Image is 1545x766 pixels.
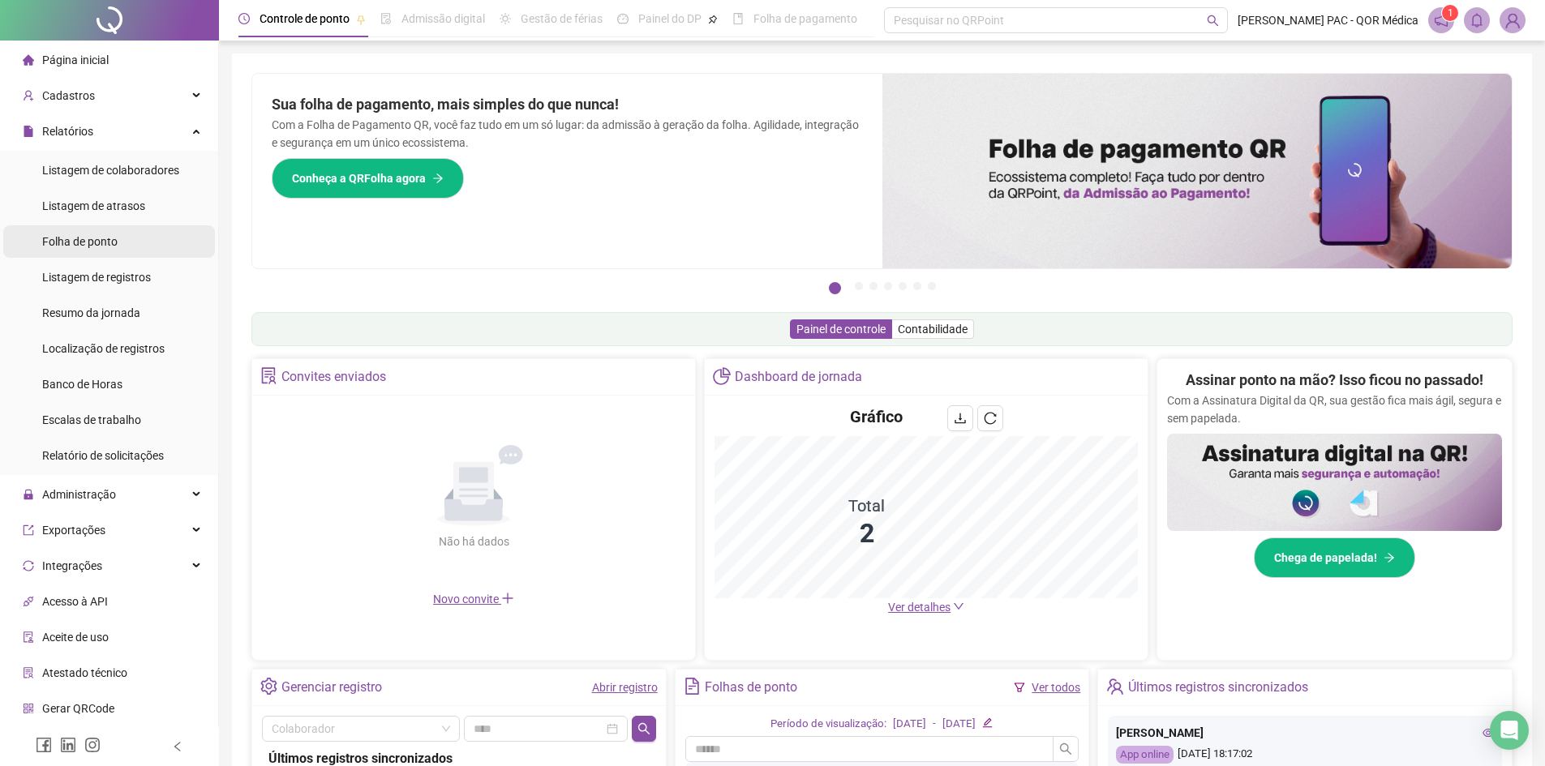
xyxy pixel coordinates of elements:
span: qrcode [23,703,34,714]
p: Com a Assinatura Digital da QR, sua gestão fica mais ágil, segura e sem papelada. [1167,392,1502,427]
img: 88993 [1500,8,1525,32]
span: team [1106,678,1123,695]
button: Chega de papelada! [1254,537,1415,578]
span: Gestão de férias [521,12,603,25]
div: App online [1116,746,1174,764]
span: Folha de pagamento [753,12,857,25]
span: clock-circle [238,13,250,24]
span: [PERSON_NAME] PAC - QOR Médica [1238,11,1418,29]
span: lock [23,489,34,500]
span: Exportações [42,524,105,537]
span: file [23,126,34,137]
span: sun [500,13,511,24]
span: reload [984,412,997,425]
div: [PERSON_NAME] [1116,724,1494,742]
button: 1 [829,282,841,294]
span: Ver detalhes [888,601,951,614]
span: instagram [84,737,101,753]
button: 2 [855,282,863,290]
span: audit [23,631,34,643]
span: Gerar QRCode [42,702,114,715]
span: Página inicial [42,53,109,66]
span: solution [23,667,34,678]
div: Gerenciar registro [281,674,382,701]
span: download [954,412,967,425]
div: [DATE] [893,716,926,733]
button: 4 [884,282,892,290]
span: sync [23,560,34,571]
span: 1 [1448,7,1453,19]
span: home [23,54,34,66]
span: Conheça a QRFolha agora [292,169,426,187]
button: Conheça a QRFolha agora [272,158,464,199]
span: Painel de controle [796,323,886,336]
span: Acesso à API [42,595,108,608]
span: facebook [36,737,52,753]
div: Folhas de ponto [705,674,797,701]
div: Não há dados [399,533,548,550]
img: banner%2F02c71560-61a6-44d4-94b9-c8ab97240462.png [1167,434,1502,531]
span: Listagem de registros [42,271,151,284]
span: file-text [684,678,701,695]
div: Convites enviados [281,363,386,391]
span: Administração [42,488,116,501]
span: file-done [380,13,392,24]
span: Folha de ponto [42,235,118,248]
span: notification [1434,13,1448,28]
span: left [172,741,183,752]
span: Cadastros [42,89,95,102]
div: [DATE] 18:17:02 [1116,746,1494,764]
span: bell [1470,13,1484,28]
span: book [732,13,744,24]
sup: 1 [1442,5,1458,21]
span: pushpin [708,15,718,24]
span: Novo convite [433,593,514,606]
span: search [637,722,650,735]
div: Open Intercom Messenger [1490,711,1529,750]
span: pushpin [356,15,366,24]
h2: Assinar ponto na mão? Isso ficou no passado! [1186,369,1483,392]
a: Ver detalhes down [888,601,964,614]
span: edit [982,717,993,728]
span: Localização de registros [42,342,165,355]
span: filter [1014,682,1025,693]
span: Escalas de trabalho [42,413,141,426]
div: [DATE] [942,716,976,733]
span: Atestado técnico [42,666,127,679]
span: Relatórios [42,125,93,138]
div: - [933,716,936,733]
span: plus [501,592,514,605]
span: Relatório de solicitações [42,449,164,462]
a: Ver todos [1032,681,1080,694]
span: linkedin [60,737,76,753]
span: arrow-right [432,173,444,184]
div: Dashboard de jornada [735,363,862,391]
span: Aceite de uso [42,631,109,644]
span: Listagem de atrasos [42,199,145,212]
span: Chega de papelada! [1274,549,1377,567]
a: Abrir registro [592,681,658,694]
div: Últimos registros sincronizados [1128,674,1308,701]
span: search [1059,742,1072,755]
span: search [1207,15,1219,27]
span: user-add [23,90,34,101]
span: setting [260,678,277,695]
button: 7 [928,282,936,290]
span: export [23,524,34,536]
span: pie-chart [713,367,730,384]
button: 3 [869,282,878,290]
span: Listagem de colaboradores [42,164,179,177]
span: Painel do DP [638,12,702,25]
span: eye [1483,727,1494,738]
span: dashboard [617,13,629,24]
button: 5 [899,282,907,290]
span: Integrações [42,559,102,572]
span: Resumo da jornada [42,306,140,319]
span: Banco de Horas [42,378,122,391]
div: Período de visualização: [770,716,886,733]
h2: Sua folha de pagamento, mais simples do que nunca! [272,93,863,116]
span: Admissão digital [401,12,485,25]
h4: Gráfico [850,405,903,428]
img: banner%2F8d14a306-6205-4263-8e5b-06e9a85ad873.png [882,74,1513,268]
span: Controle de ponto [260,12,350,25]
